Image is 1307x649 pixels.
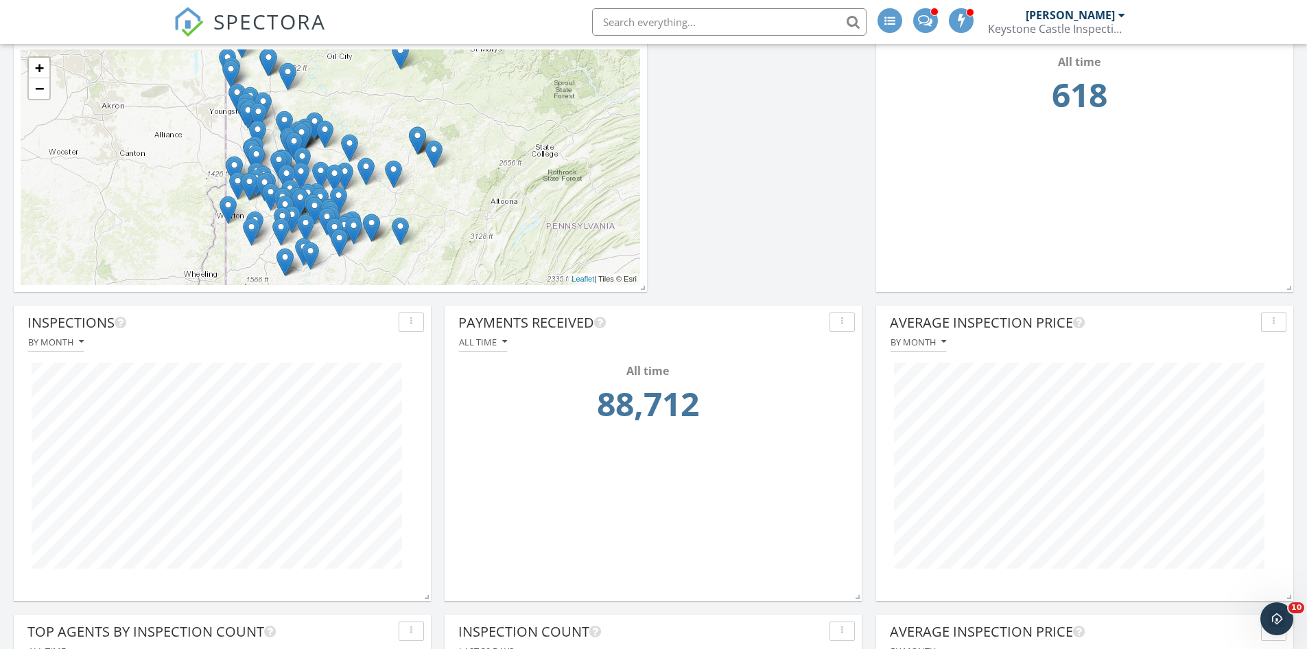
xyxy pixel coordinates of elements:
[28,337,84,347] div: By month
[1260,602,1293,635] iframe: Intercom live chat
[174,7,204,37] img: The Best Home Inspection Software - Spectora
[462,363,833,379] div: All time
[891,337,946,347] div: By month
[29,58,49,78] a: Zoom in
[213,7,326,36] span: SPECTORA
[174,19,326,47] a: SPECTORA
[592,8,867,36] input: Search everything...
[988,22,1125,36] div: Keystone Castle Inspections LLC
[894,54,1264,70] div: All time
[458,312,824,333] div: Payments Received
[458,622,824,642] div: Inspection Count
[462,379,833,437] td: 88712.1
[27,622,393,642] div: Top Agents by Inspection Count
[459,337,507,347] div: All time
[1288,602,1304,613] span: 10
[568,273,640,285] div: | Tiles © Esri
[27,333,84,352] button: By month
[890,312,1256,333] div: Average Inspection Price
[458,333,508,352] button: All time
[1026,8,1115,22] div: [PERSON_NAME]
[27,312,393,333] div: Inspections
[894,70,1264,128] td: 618.17
[29,78,49,99] a: Zoom out
[890,333,947,352] button: By month
[572,275,594,283] a: Leaflet
[890,622,1256,642] div: Average Inspection Price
